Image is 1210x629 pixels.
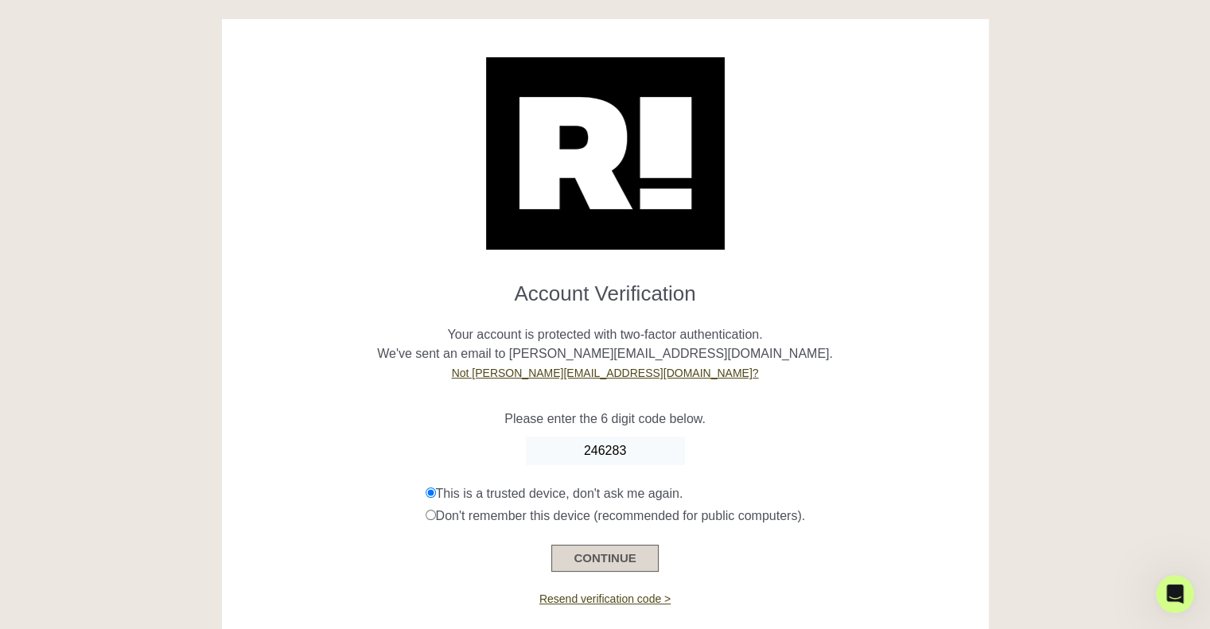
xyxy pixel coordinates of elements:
button: CONTINUE [551,545,658,572]
a: Not [PERSON_NAME][EMAIL_ADDRESS][DOMAIN_NAME]? [452,367,759,379]
p: Your account is protected with two-factor authentication. We've sent an email to [PERSON_NAME][EM... [234,306,977,382]
h1: Account Verification [234,269,977,306]
input: Enter Code [526,437,685,465]
div: This is a trusted device, don't ask me again. [426,484,977,503]
div: Don't remember this device (recommended for public computers). [426,507,977,526]
p: Please enter the 6 digit code below. [234,410,977,429]
img: Retention.com [486,57,725,250]
a: Resend verification code > [539,592,671,605]
iframe: Intercom live chat [1156,575,1194,613]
